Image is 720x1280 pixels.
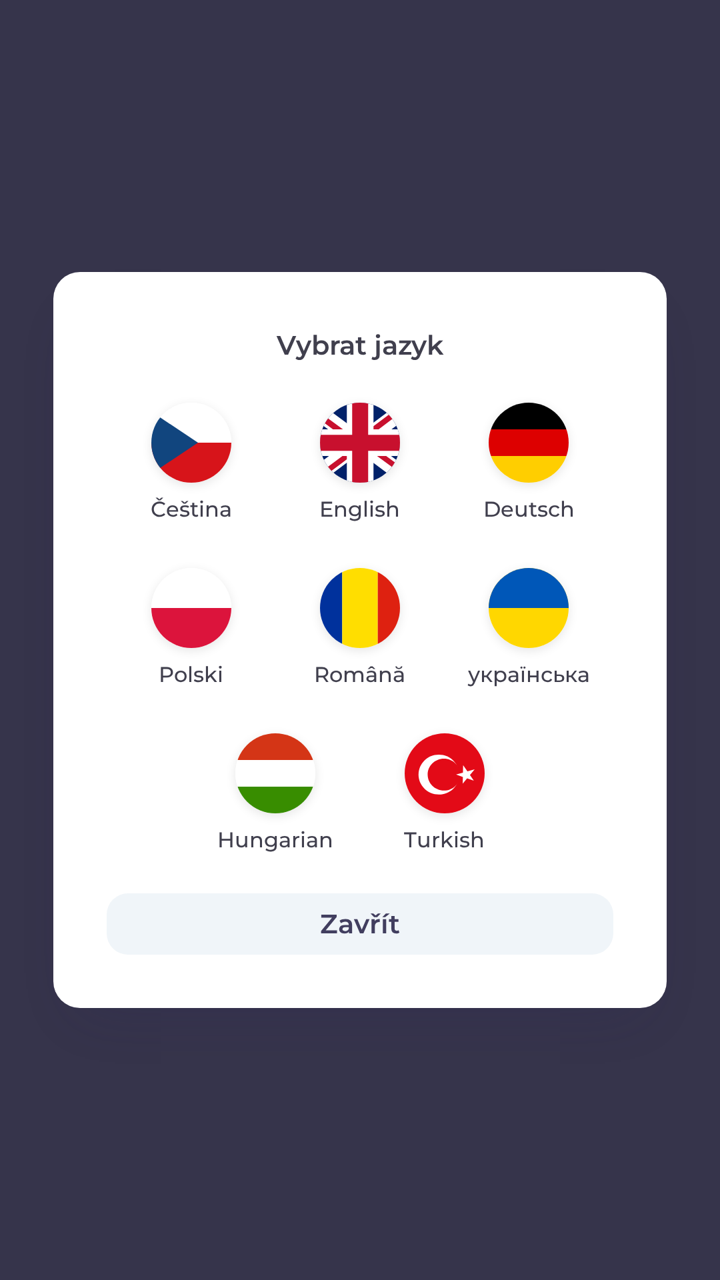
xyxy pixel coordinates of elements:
p: Hungarian [217,824,333,856]
img: cs flag [151,403,231,483]
button: English [287,392,432,536]
p: Deutsch [483,493,575,525]
button: Polski [119,557,263,701]
img: tr flag [405,733,485,813]
img: en flag [320,403,400,483]
button: Română [282,557,437,701]
img: ro flag [320,568,400,648]
button: Hungarian [191,723,360,867]
img: pl flag [151,568,231,648]
button: Deutsch [451,392,607,536]
p: Čeština [151,493,232,525]
p: Polski [159,659,223,691]
button: Zavřít [107,893,613,955]
p: English [319,493,400,525]
button: Turkish [372,723,517,867]
img: de flag [489,403,569,483]
p: Turkish [404,824,485,856]
button: Čeština [119,392,264,536]
p: Vybrat jazyk [107,325,613,365]
p: Română [314,659,405,691]
p: українська [468,659,590,691]
button: українська [445,557,613,701]
img: hu flag [235,733,315,813]
img: uk flag [489,568,569,648]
